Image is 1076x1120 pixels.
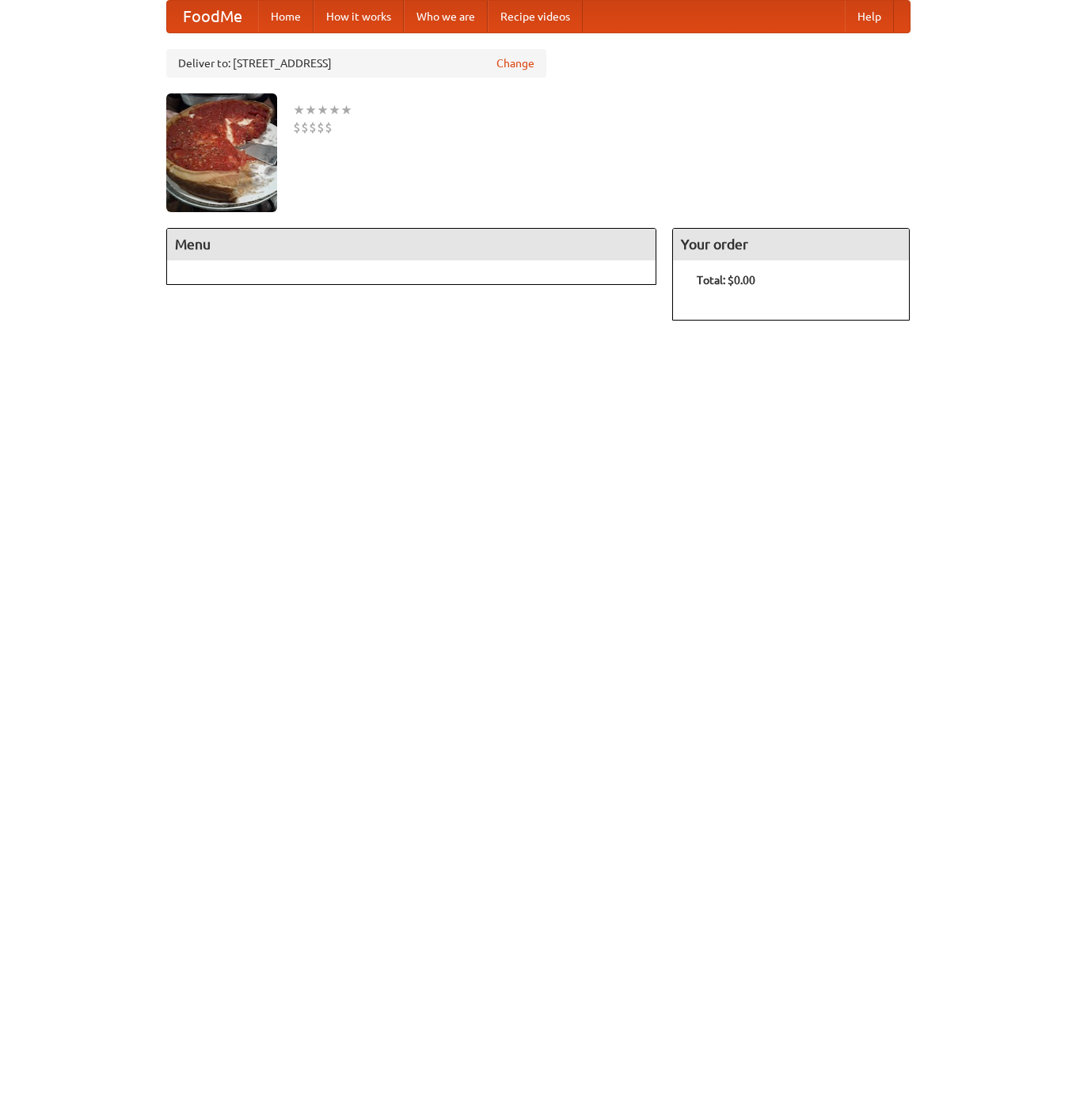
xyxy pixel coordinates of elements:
li: $ [317,119,325,136]
li: ★ [340,101,352,119]
a: Who we are [404,1,488,32]
a: Recipe videos [488,1,583,32]
a: How it works [314,1,404,32]
a: Help [845,1,894,32]
li: $ [309,119,317,136]
a: Home [258,1,314,32]
li: ★ [329,101,340,119]
div: Deliver to: [STREET_ADDRESS] [166,49,546,78]
li: $ [301,119,309,136]
li: $ [325,119,333,136]
h4: Menu [167,229,656,260]
h4: Your order [673,229,909,260]
li: ★ [305,101,317,119]
li: ★ [317,101,329,119]
img: angular.jpg [166,93,277,212]
a: Change [496,55,534,71]
a: FoodMe [167,1,258,32]
li: $ [293,119,301,136]
b: Total: $0.00 [697,274,755,287]
li: ★ [293,101,305,119]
